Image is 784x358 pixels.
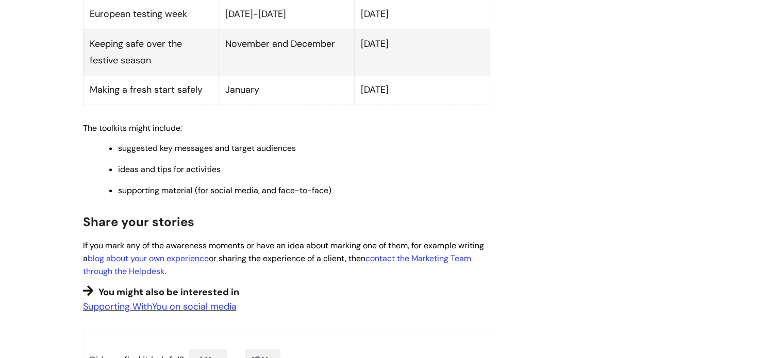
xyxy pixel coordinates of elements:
[354,75,490,105] td: [DATE]
[354,29,490,75] td: [DATE]
[83,75,219,105] td: Making a fresh start safely
[83,29,219,75] td: Keeping safe over the festive season
[219,29,354,75] td: November and December
[88,253,209,264] a: blog about your own experience
[219,75,354,105] td: January
[83,240,484,277] span: If you mark any of the awareness moments or have an idea about marking one of them, for example w...
[83,123,182,133] span: The toolkits might include:
[118,164,221,175] span: ideas and tips for activities
[83,300,237,313] a: Supporting WithYou on social media
[83,253,471,277] a: contact the Marketing Team through the Helpdesk
[118,143,296,154] span: suggested key messages and target audiences
[98,286,239,298] span: You might also be interested in
[118,185,331,196] span: supporting material (for social media, and face-to-face)
[83,214,194,230] span: Share your stories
